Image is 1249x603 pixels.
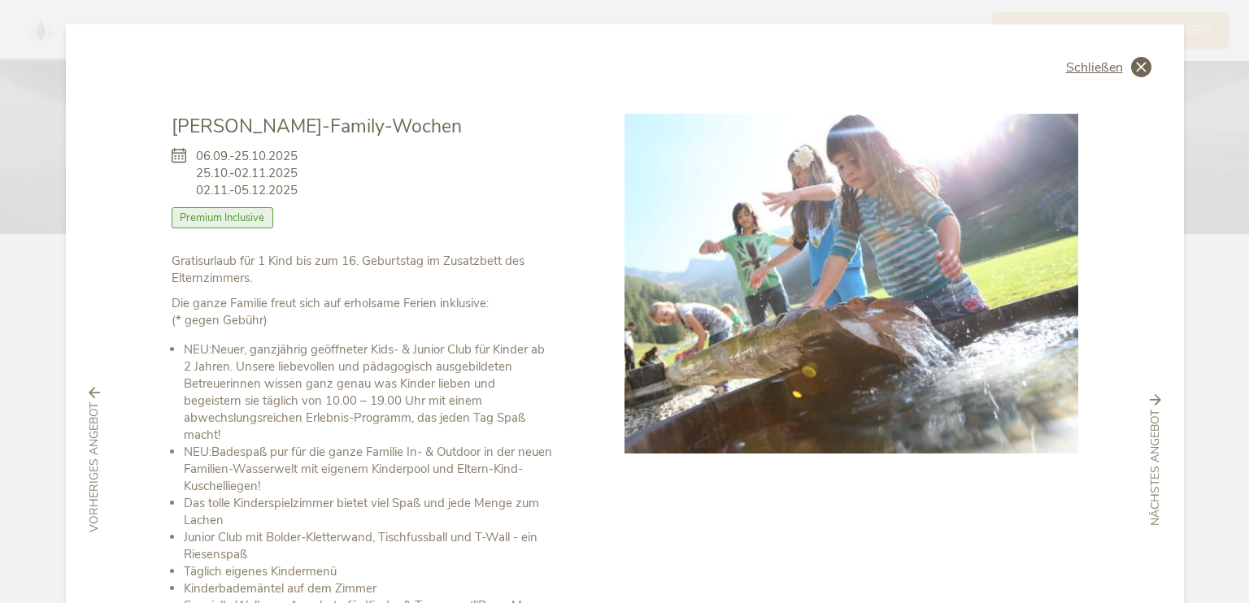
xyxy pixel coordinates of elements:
li: Neuer, ganzjährig geöffneter Kids- & Junior Club für Kinder ab 2 Jahren. Unsere liebevollen und p... [184,341,552,444]
img: Sommer-Family-Wochen [624,114,1078,453]
p: (* gegen Gebühr) [172,295,552,329]
li: Badespaß pur für die ganze Familie In- & Outdoor in der neuen Familien-Wasserwelt mit eigenem Kin... [184,444,552,495]
li: Kinderbademäntel auf dem Zimmer [184,580,552,597]
p: Gratisurlaub für 1 Kind bis zum 16. Geburtstag im Zusatzbett des Elternzimmers. [172,253,552,287]
span: 06.09.-25.10.2025 25.10.-02.11.2025 02.11.-05.12.2025 [196,148,298,199]
span: Premium Inclusive [172,207,274,228]
b: NEU: [184,444,211,460]
span: Schließen [1066,61,1123,74]
span: vorheriges Angebot [86,402,102,532]
b: NEU: [184,341,211,358]
li: Das tolle Kinderspielzimmer bietet viel Spaß und jede Menge zum Lachen [184,495,552,529]
span: nächstes Angebot [1147,410,1164,526]
li: Täglich eigenes Kindermenü [184,563,552,580]
b: Die ganze Familie freut sich auf erholsame Ferien inklusive: [172,295,489,311]
span: [PERSON_NAME]-Family-Wochen [172,114,462,139]
li: Junior Club mit Bolder-Kletterwand, Tischfussball und T-Wall - ein Riesenspaß [184,529,552,563]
